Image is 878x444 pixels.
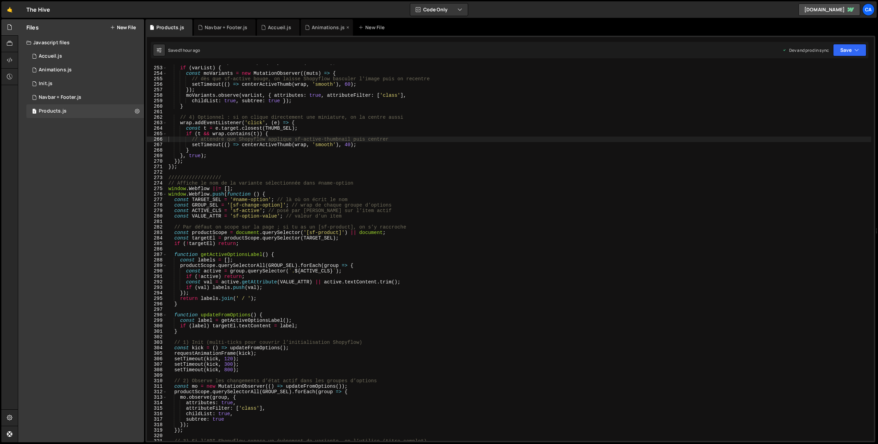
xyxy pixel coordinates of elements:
div: 272 [147,170,167,175]
div: 317 [147,417,167,422]
div: 282 [147,224,167,230]
div: 285 [147,241,167,246]
div: 301 [147,329,167,334]
div: 308 [147,367,167,373]
div: 260 [147,104,167,109]
div: 259 [147,98,167,104]
div: 303 [147,340,167,345]
div: 288 [147,257,167,263]
div: 302 [147,334,167,340]
span: 1 [32,109,36,115]
div: The Hive [26,5,50,14]
div: 311 [147,384,167,389]
div: 270 [147,159,167,164]
div: 283 [147,230,167,235]
button: Save [833,44,866,56]
div: Animations.js [312,24,345,31]
div: 265 [147,131,167,137]
div: 262 [147,115,167,120]
div: 300 [147,323,167,329]
div: Dev and prod in sync [782,47,829,53]
div: 275 [147,186,167,191]
div: 305 [147,351,167,356]
h2: Files [26,24,39,31]
div: Navbar + Footer.js [205,24,247,31]
div: 17034/46801.js [26,49,144,63]
a: 🤙 [1,1,18,18]
div: 309 [147,373,167,378]
a: [DOMAIN_NAME] [798,3,860,16]
a: Ca [862,3,875,16]
div: 316 [147,411,167,417]
button: New File [110,25,136,30]
div: 312 [147,389,167,395]
div: 263 [147,120,167,126]
div: 299 [147,318,167,323]
div: 296 [147,301,167,307]
div: 314 [147,400,167,406]
div: 287 [147,252,167,257]
div: Saved [168,47,200,53]
div: 278 [147,202,167,208]
div: New File [358,24,387,31]
div: 290 [147,268,167,274]
div: 277 [147,197,167,202]
div: 268 [147,148,167,153]
div: 254 [147,71,167,76]
div: Animations.js [39,67,72,73]
div: 291 [147,274,167,279]
div: 315 [147,406,167,411]
div: 261 [147,109,167,115]
div: 257 [147,87,167,93]
div: 321 [147,439,167,444]
div: 319 [147,428,167,433]
div: 304 [147,345,167,351]
button: Code Only [410,3,468,16]
div: 253 [147,65,167,71]
div: 320 [147,433,167,439]
div: 318 [147,422,167,428]
div: 256 [147,82,167,87]
div: 279 [147,208,167,213]
div: 276 [147,191,167,197]
div: 264 [147,126,167,131]
div: 267 [147,142,167,148]
div: 1 hour ago [180,47,200,53]
div: Accueil.js [268,24,291,31]
div: Accueil.js [39,53,62,59]
div: 307 [147,362,167,367]
div: 255 [147,76,167,82]
div: 17034/46849.js [26,63,144,77]
div: 281 [147,219,167,224]
div: 297 [147,307,167,312]
div: 306 [147,356,167,362]
div: 273 [147,175,167,180]
div: Navbar + Footer.js [39,94,81,101]
div: 298 [147,312,167,318]
div: 284 [147,235,167,241]
div: Javascript files [18,36,144,49]
div: 266 [147,137,167,142]
div: 294 [147,290,167,296]
div: 17034/47476.js [26,91,144,104]
div: 280 [147,213,167,219]
div: 17034/47579.js [26,104,144,118]
div: 310 [147,378,167,384]
div: Products.js [156,24,184,31]
div: 289 [147,263,167,268]
div: 286 [147,246,167,252]
div: 293 [147,285,167,290]
div: 271 [147,164,167,170]
div: Init.js [39,81,52,87]
div: 258 [147,93,167,98]
div: 274 [147,180,167,186]
div: 295 [147,296,167,301]
div: 269 [147,153,167,159]
div: 17034/46803.js [26,77,144,91]
div: Products.js [39,108,67,114]
div: 313 [147,395,167,400]
div: 292 [147,279,167,285]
